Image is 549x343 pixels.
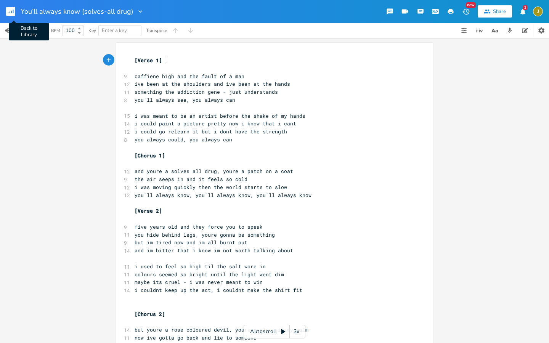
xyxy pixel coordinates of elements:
[51,29,60,33] div: BPM
[21,8,133,15] span: You’ll always know (solves-all drug)
[290,325,303,338] div: 3x
[6,2,21,21] button: Back to Library
[135,287,302,293] span: i couldnt keep up the act, i couldnt make the shirt fit
[135,326,308,333] span: but youre a rose coloured devil, youre a glass in my palm
[493,8,506,15] div: Share
[102,27,127,34] span: Enter a key
[523,5,527,10] div: 2
[135,136,232,143] span: you always could, you always can
[135,176,247,183] span: the air seeps in and it feels so cold
[533,6,543,16] div: jupiterandjuliette
[135,57,162,64] span: [Verse 1]
[458,5,474,18] button: New
[135,73,244,80] span: caffiene high and the fault of a man
[533,3,543,20] button: J
[244,325,305,338] div: Autoscroll
[478,5,512,18] button: Share
[135,263,266,270] span: i used to feel so high til the salt wore in
[146,28,167,33] div: Transpose
[135,96,235,103] span: you'll always see, you always can
[135,112,305,119] span: i was meant to be an artist before the shake of my hands
[466,2,476,8] div: New
[135,247,293,254] span: and im bitter that i know im not worth talking about
[135,128,287,135] span: i could go relearn it but i dont have the strength
[135,192,311,199] span: you'll always know, you'll always know, you'll always know
[135,207,162,214] span: [Verse 2]
[135,223,263,230] span: five years old and they force you to speak
[135,311,165,317] span: [Chorus 2]
[135,152,165,159] span: [Chorus 1]
[135,88,278,95] span: something the addiction gene - just understands
[135,80,290,87] span: ive been at the shoulders and ive been at the hands
[135,239,247,246] span: but im tired now and im all burnt out
[135,271,284,278] span: colours seemed so bright until the light went dim
[135,168,293,175] span: and youre a solves all drug, youre a patch on a coat
[135,231,275,238] span: you hide behind legs, youre gonna be something
[88,28,96,33] div: Key
[515,5,530,18] button: 2
[135,334,257,341] span: now ive gotta go back and lie to someone
[135,279,263,285] span: maybe its cruel - i was never meant to win
[135,120,296,127] span: i could paint a picture pretty now i know that i cant
[135,184,287,191] span: i was moving quickly then the world starts to slow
